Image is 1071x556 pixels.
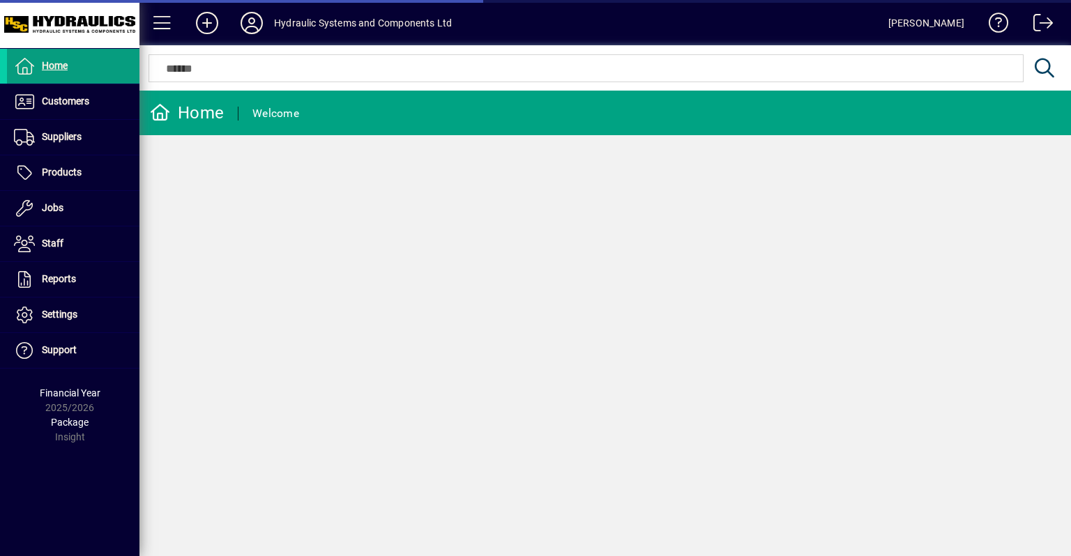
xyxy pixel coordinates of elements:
[7,120,139,155] a: Suppliers
[42,273,76,284] span: Reports
[40,387,100,399] span: Financial Year
[42,238,63,249] span: Staff
[7,262,139,297] a: Reports
[7,298,139,332] a: Settings
[7,191,139,226] a: Jobs
[42,202,63,213] span: Jobs
[42,131,82,142] span: Suppliers
[1023,3,1054,48] a: Logout
[42,344,77,355] span: Support
[978,3,1009,48] a: Knowledge Base
[185,10,229,36] button: Add
[42,167,82,178] span: Products
[150,102,224,124] div: Home
[7,84,139,119] a: Customers
[252,102,299,125] div: Welcome
[7,226,139,261] a: Staff
[51,417,89,428] span: Package
[229,10,274,36] button: Profile
[42,309,77,320] span: Settings
[42,95,89,107] span: Customers
[7,333,139,368] a: Support
[274,12,452,34] div: Hydraulic Systems and Components Ltd
[42,60,68,71] span: Home
[888,12,964,34] div: [PERSON_NAME]
[7,155,139,190] a: Products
